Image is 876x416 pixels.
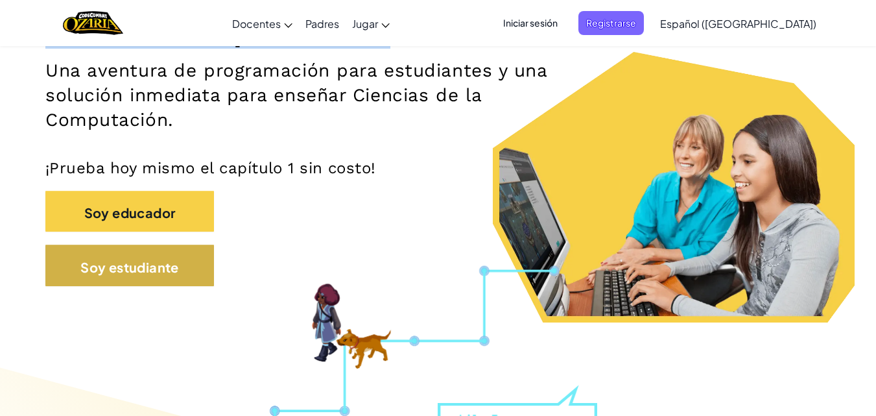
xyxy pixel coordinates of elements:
font: Soy educador [84,204,176,220]
a: Logotipo de Ozaria de CodeCombat [63,10,123,36]
button: Registrarse [578,11,644,35]
font: ¡Prueba hoy mismo el capítulo 1 sin costo! [45,159,376,177]
font: Padres [305,17,339,31]
font: Docentes [232,17,281,31]
a: Jugar [346,6,396,41]
font: Registrarse [586,17,636,29]
button: Iniciar sesión [495,11,565,35]
font: Una aventura de programación para estudiantes y una solución inmediata para enseñar Ciencias de l... [45,60,547,130]
a: Padres [299,6,346,41]
a: Español ([GEOGRAPHIC_DATA]) [654,6,823,41]
a: Docentes [226,6,299,41]
button: Soy estudiante [45,245,214,286]
font: Informática que fascina [45,13,390,48]
img: Hogar [63,10,123,36]
font: Soy estudiante [80,258,179,275]
font: Español ([GEOGRAPHIC_DATA]) [660,17,816,31]
font: Iniciar sesión [503,17,558,29]
button: Soy educador [45,191,214,232]
font: Jugar [352,17,378,31]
